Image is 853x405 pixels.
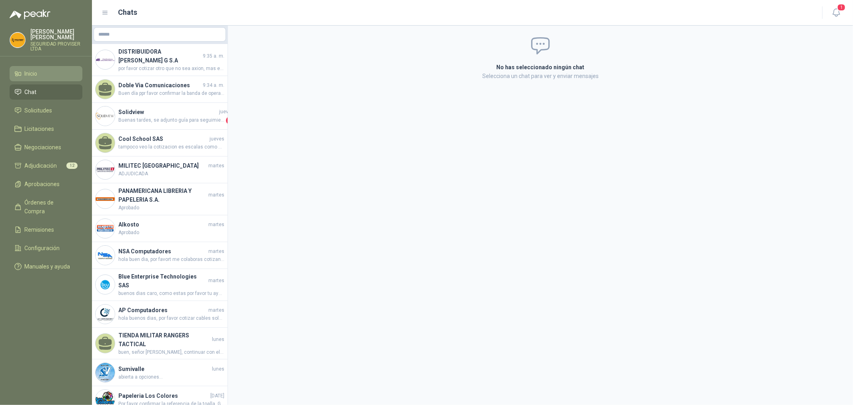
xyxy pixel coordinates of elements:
a: Adjudicación12 [10,158,82,173]
img: Company Logo [96,219,115,238]
h4: Papeleria Los Colores [118,391,209,400]
a: Remisiones [10,222,82,237]
img: Company Logo [96,160,115,179]
a: Aprobaciones [10,176,82,192]
img: Company Logo [96,189,115,209]
p: SEGURIDAD PROVISER LTDA [30,42,82,51]
h2: No has seleccionado ningún chat [401,63,680,72]
a: Company LogoBlue Enterprise Technologies SASmartesbuenos dias caro, como estas por favor tu ayuda... [92,269,228,301]
a: Company LogoPANAMERICANA LIBRERIA Y PAPELERIA S.A.martesAprobado [92,183,228,215]
img: Company Logo [96,275,115,294]
a: Doble Via Comunicaciones9:34 a. m.Buen día ppr favor confirmar la banda de operación en la que re... [92,76,228,103]
h4: Solidview [118,108,218,116]
span: 1 [226,116,234,124]
a: Manuales y ayuda [10,259,82,274]
span: Licitaciones [25,124,54,133]
a: Inicio [10,66,82,81]
a: TIENDA MILITAR RANGERS TACTICALlunesbuen, señor [PERSON_NAME], continuar con el proceso para [92,328,228,360]
img: Company Logo [96,246,115,265]
h4: TIENDA MILITAR RANGERS TACTICAL [118,331,210,349]
span: Solicitudes [25,106,52,115]
span: por favor cotizar otro que no sea axion, mas economico [118,65,224,72]
span: abierta a opciones... [118,373,224,381]
span: Negociaciones [25,143,62,152]
a: Órdenes de Compra [10,195,82,219]
img: Company Logo [10,32,25,48]
span: Órdenes de Compra [25,198,75,216]
h4: Cool School SAS [118,134,208,143]
span: Configuración [25,244,60,253]
a: Negociaciones [10,140,82,155]
span: buenos dias caro, como estas por favor tu ayuda, cotizando unos cables q solcite [118,290,224,297]
span: Manuales y ayuda [25,262,70,271]
button: 1 [829,6,843,20]
a: Solicitudes [10,103,82,118]
span: buen, señor [PERSON_NAME], continuar con el proceso para [118,349,224,356]
h4: MILITEC [GEOGRAPHIC_DATA] [118,161,207,170]
img: Company Logo [96,106,115,126]
span: Inicio [25,69,38,78]
span: [DATE] [210,392,224,400]
h4: Blue Enterprise Technologies SAS [118,272,207,290]
span: Aprobaciones [25,180,60,188]
span: Aprobado [118,229,224,237]
h4: DISTRIBUIDORA [PERSON_NAME] G S.A [118,47,201,65]
h1: Chats [118,7,138,18]
img: Logo peakr [10,10,50,19]
span: tampoco veo la cotizacion es escalas como se solcito [118,143,224,151]
span: jueves [210,135,224,143]
h4: Sumivalle [118,365,210,373]
span: hola buenos dias, por favor cotizar cables solcitados [118,315,224,322]
h4: NSA Computadores [118,247,207,256]
a: Company LogoAlkostomartesAprobado [92,215,228,242]
a: Cool School SASjuevestampoco veo la cotizacion es escalas como se solcito [92,130,228,156]
p: Selecciona un chat para ver y enviar mensajes [401,72,680,80]
a: Company LogoSumivallelunesabierta a opciones... [92,359,228,386]
a: Configuración [10,241,82,256]
span: Remisiones [25,225,54,234]
span: Adjudicación [25,161,57,170]
span: 12 [66,162,78,169]
a: Company LogoDISTRIBUIDORA [PERSON_NAME] G S.A9:35 a. m.por favor cotizar otro que no sea axion, m... [92,44,228,76]
span: 9:34 a. m. [203,82,224,89]
h4: Doble Via Comunicaciones [118,81,201,90]
span: hola buen dia, por favort me colaboras cotizando unos cables que acabo de montar en solcitud, gra... [118,256,224,263]
a: Company LogoMILITEC [GEOGRAPHIC_DATA]martesADJUDICADA [92,156,228,183]
span: 1 [837,4,846,11]
span: Buen día ppr favor confirmar la banda de operación en la que requieren los radios UHF o VHF [118,90,224,97]
span: lunes [212,336,224,343]
span: Buenas tardes, se adjunto guía para seguimiento. Transportadora Coordinadora [118,116,224,124]
h4: Alkosto [118,220,207,229]
span: martes [208,277,224,285]
span: martes [208,221,224,229]
a: Chat [10,84,82,100]
span: lunes [212,365,224,373]
span: martes [208,162,224,170]
span: martes [208,191,224,199]
span: martes [208,307,224,314]
span: martes [208,248,224,255]
span: 9:35 a. m. [203,52,224,60]
span: jueves [219,108,234,116]
h4: PANAMERICANA LIBRERIA Y PAPELERIA S.A. [118,186,207,204]
img: Company Logo [96,50,115,69]
a: Licitaciones [10,121,82,136]
a: Company LogoAP Computadoresmarteshola buenos dias, por favor cotizar cables solcitados [92,301,228,328]
span: Chat [25,88,37,96]
span: ADJUDICADA [118,170,224,178]
a: Company LogoNSA Computadoresmarteshola buen dia, por favort me colaboras cotizando unos cables qu... [92,242,228,269]
span: Aprobado [118,204,224,212]
img: Company Logo [96,305,115,324]
a: Company LogoSolidviewjuevesBuenas tardes, se adjunto guía para seguimiento. Transportadora Coordi... [92,103,228,130]
img: Company Logo [96,363,115,382]
p: [PERSON_NAME] [PERSON_NAME] [30,29,82,40]
h4: AP Computadores [118,306,207,315]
